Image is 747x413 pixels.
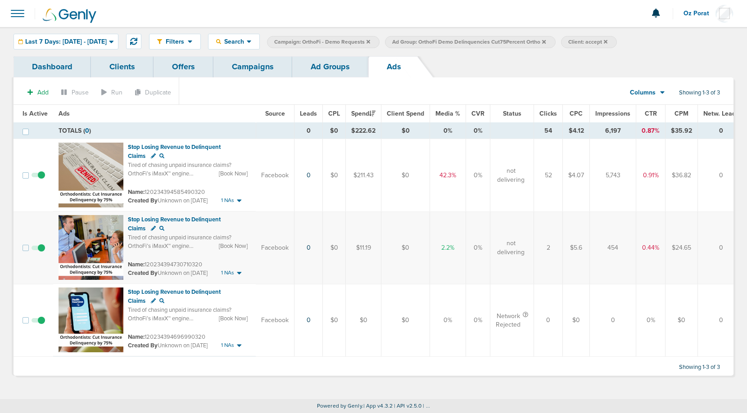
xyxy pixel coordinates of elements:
[595,110,630,117] span: Impressions
[666,139,698,212] td: $36.82
[213,56,292,77] a: Campaigns
[563,211,590,284] td: $5.6
[128,261,202,268] small: 120234394730710320
[128,162,248,222] span: Tired of chasing unpaid insurance claims? OrthoFi’s iMaxX™ engine automates claim submission, fol...
[128,269,158,277] span: Created By
[679,89,720,97] span: Showing 1-3 of 3
[59,287,123,352] img: Ad image
[221,197,234,204] span: 1 NAs
[636,123,666,139] td: 0.87%
[471,110,484,117] span: CVR
[496,239,526,256] span: not delivering
[496,166,526,184] span: not delivering
[430,139,466,212] td: 42.3%
[534,123,563,139] td: 54
[43,9,96,23] img: Genly
[570,110,583,117] span: CPC
[307,171,311,179] a: 0
[307,244,311,251] a: 0
[25,39,107,45] span: Last 7 Days: [DATE] - [DATE]
[636,284,666,357] td: 0%
[645,110,657,117] span: CTR
[590,211,636,284] td: 454
[59,143,123,207] img: Ad image
[128,197,208,205] small: Unknown on [DATE]
[128,306,248,367] span: Tired of chasing unpaid insurance claims? OrthoFi’s iMaxX™ engine automates claim submission, fol...
[381,123,430,139] td: $0
[590,284,636,357] td: 0
[636,211,666,284] td: 0.44%
[466,123,490,139] td: 0%
[256,211,294,284] td: Facebook
[394,403,421,409] span: | API v2.5.0
[128,261,145,268] span: Name:
[381,139,430,212] td: $0
[534,139,563,212] td: 52
[675,110,688,117] span: CPM
[534,284,563,357] td: 0
[563,123,590,139] td: $4.12
[128,234,248,294] span: Tired of chasing unpaid insurance claims? OrthoFi’s iMaxX™ engine automates claim submission, fol...
[59,110,70,117] span: Ads
[85,127,89,135] span: 0
[496,312,521,329] span: Network Rejected
[590,123,636,139] td: 6,197
[630,88,656,97] span: Columns
[363,403,393,409] span: | App v4.3.2
[666,123,698,139] td: $35.92
[563,139,590,212] td: $4.07
[128,342,158,349] span: Created By
[128,269,208,277] small: Unknown on [DATE]
[568,38,607,46] span: Client: accept
[256,139,294,212] td: Facebook
[534,211,563,284] td: 2
[219,170,248,178] span: [Book Now]
[292,56,368,77] a: Ad Groups
[423,403,430,409] span: | ...
[256,284,294,357] td: Facebook
[328,110,340,117] span: CPL
[219,314,248,323] span: [Book Now]
[265,110,285,117] span: Source
[307,316,311,324] a: 0
[346,284,381,357] td: $0
[666,211,698,284] td: $24.65
[59,215,123,280] img: Ad image
[430,123,466,139] td: 0%
[346,123,381,139] td: $222.62
[503,110,521,117] span: Status
[539,110,557,117] span: Clicks
[91,56,154,77] a: Clients
[636,139,666,212] td: 0.91%
[466,139,490,212] td: 0%
[351,110,376,117] span: Spend
[323,139,346,212] td: $0
[221,269,234,277] span: 1 NAs
[128,189,205,196] small: 120234394585490320
[128,341,208,350] small: Unknown on [DATE]
[221,38,247,45] span: Search
[128,189,145,196] span: Name:
[219,242,248,250] span: [Book Now]
[679,364,720,371] span: Showing 1-3 of 3
[53,123,256,139] td: TOTALS ( )
[563,284,590,357] td: $0
[128,288,221,305] span: Stop Losing Revenue to Delinquent Claims
[346,139,381,212] td: $211.43
[703,110,739,117] span: Netw. Leads
[128,216,221,232] span: Stop Losing Revenue to Delinquent Claims
[466,284,490,357] td: 0%
[128,144,221,160] span: Stop Losing Revenue to Delinquent Claims
[23,86,54,99] button: Add
[392,38,546,46] span: Ad Group: OrthoFi Demo Delinquencies Cut75Percent Ortho
[590,139,636,212] td: 5,743
[221,341,234,349] span: 1 NAs
[430,284,466,357] td: 0%
[666,284,698,357] td: $0
[323,211,346,284] td: $0
[128,333,205,341] small: 120234394696990320
[274,38,370,46] span: Campaign: OrthoFi - Demo Requests
[387,110,424,117] span: Client Spend
[466,211,490,284] td: 0%
[323,123,346,139] td: $0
